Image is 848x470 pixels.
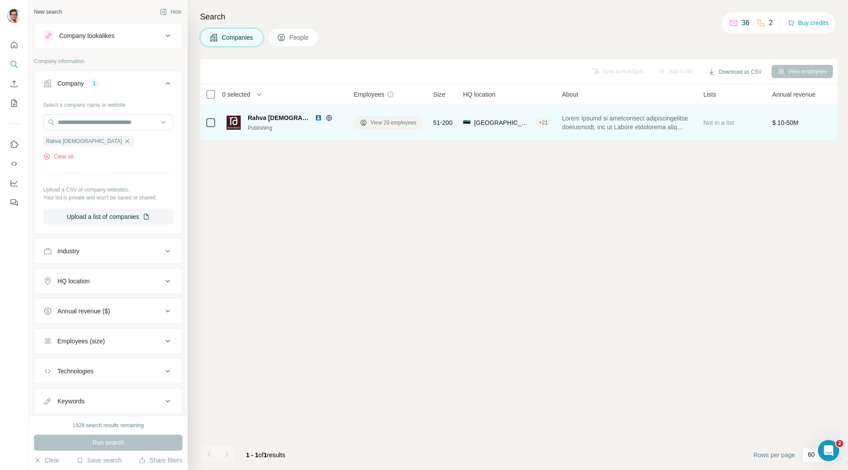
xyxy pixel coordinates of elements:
button: Save search [76,456,121,465]
span: View 29 employees [371,119,416,127]
span: Rows per page [753,451,795,459]
button: Annual revenue ($) [34,301,182,322]
button: Share filters [139,456,182,465]
div: Keywords [57,397,84,406]
span: HQ location [463,90,495,99]
button: Hide [154,5,188,19]
button: Employees (size) [34,331,182,352]
p: Your list is private and won't be saved or shared. [43,194,173,202]
button: Upload a list of companies [43,209,173,225]
span: Rahva [DEMOGRAPHIC_DATA] [248,113,310,122]
span: Lorem Ipsumd si ametconsect adipiscingelitse doeiusmodt, inc ut Labore etdolorema aliq 9756. enim... [562,114,693,132]
span: [GEOGRAPHIC_DATA], [GEOGRAPHIC_DATA], [GEOGRAPHIC_DATA] [474,118,532,127]
button: Clear [34,456,59,465]
button: Company1 [34,73,182,98]
button: Keywords [34,391,182,412]
button: Dashboard [7,175,21,191]
div: Company lookalikes [59,31,114,40]
span: of [258,451,264,459]
iframe: Intercom live chat [818,440,839,461]
button: Technologies [34,361,182,382]
span: About [562,90,578,99]
span: 51-200 [433,118,453,127]
button: Use Surfe API [7,156,21,172]
button: Company lookalikes [34,25,182,46]
span: 1 - 1 [246,451,258,459]
button: Search [7,56,21,72]
div: Technologies [57,367,94,376]
div: Company [57,79,84,88]
button: Buy credits [787,17,829,29]
span: People [289,33,310,42]
div: Publishing [248,124,343,132]
button: Quick start [7,37,21,53]
img: Avatar [7,9,21,23]
span: Lists [703,90,716,99]
button: Use Surfe on LinkedIn [7,136,21,152]
p: Company information [34,57,182,65]
button: Feedback [7,195,21,211]
span: Companies [222,33,254,42]
div: Employees (size) [57,337,105,346]
div: HQ location [57,277,90,286]
span: Size [433,90,445,99]
button: Enrich CSV [7,76,21,92]
div: New search [34,8,62,16]
p: 60 [808,450,815,459]
div: Industry [57,247,79,256]
button: Clear all [43,153,73,161]
span: 0 selected [222,90,250,99]
span: Employees [354,90,384,99]
button: HQ location [34,271,182,292]
span: Rahva [DEMOGRAPHIC_DATA] [46,137,122,145]
span: 2 [836,440,843,447]
div: 1928 search results remaining [73,421,144,429]
span: $ 10-50M [772,119,798,126]
h4: Search [200,11,837,23]
span: Not in a list [703,119,734,126]
p: 36 [742,18,750,28]
span: 1 [264,451,267,459]
span: Annual revenue [772,90,815,99]
div: 1 [89,79,99,87]
span: 🇪🇪 [463,118,470,127]
div: Annual revenue ($) [57,307,110,316]
button: Download as CSV [702,65,768,79]
div: Select a company name or website [43,98,173,109]
button: View 29 employees [354,116,423,129]
span: results [246,451,285,459]
div: + 21 [535,119,551,127]
p: Upload a CSV of company websites. [43,186,173,194]
button: Industry [34,241,182,262]
img: LinkedIn logo [315,114,322,121]
img: Logo of Rahva Raamat [227,116,241,130]
button: My lists [7,95,21,111]
p: 2 [769,18,773,28]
